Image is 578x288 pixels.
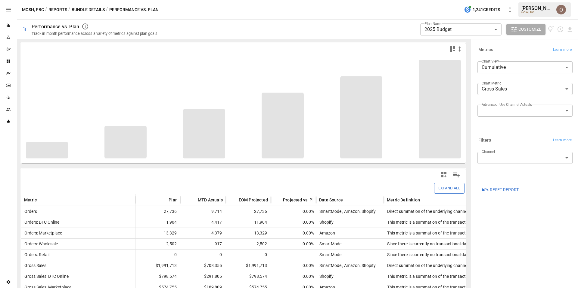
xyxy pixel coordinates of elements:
[22,274,69,279] span: Gross Sales: DTC Online
[229,239,268,249] span: 2,502
[434,183,465,193] button: Expand All
[229,250,268,260] span: 0
[317,274,334,279] span: Shopify
[138,217,178,228] span: 11,904
[548,24,555,35] button: View documentation
[274,196,282,204] button: Sort
[229,217,268,228] span: 11,904
[473,6,500,14] span: 1,241 Credits
[230,196,238,204] button: Sort
[184,250,223,260] span: 0
[482,59,499,64] label: Chart View
[477,61,573,73] div: Cumulative
[521,11,553,14] div: MOSH, PBC
[22,26,27,32] div: 🗓
[45,6,47,14] div: /
[553,1,570,18] button: Oleksii Flok
[138,206,178,217] span: 27,736
[450,168,463,182] button: Manage Columns
[283,197,319,203] span: Projected vs. Plan
[504,4,516,16] button: New version available, click to update!
[138,250,178,260] span: 0
[184,239,223,249] span: 917
[32,31,158,36] div: Track in-month performance across a variety of metrics against plan goals.
[478,137,491,144] h6: Filters
[72,6,105,14] button: Bundle Details
[106,6,108,14] div: /
[48,6,67,14] button: Reports
[274,228,315,238] span: 0.00%
[490,186,519,194] span: Reset Report
[68,6,70,14] div: /
[557,26,564,33] button: Schedule report
[387,197,420,203] span: Metric Definition
[482,149,495,154] label: Channel
[189,196,197,204] button: Sort
[274,239,315,249] span: 0.00%
[22,241,58,246] span: Orders: Wholesale
[22,220,59,225] span: Orders: DTC Online
[556,5,566,14] img: Oleksii Flok
[385,209,498,214] span: Direct summation of the underlying channel-specific values.
[138,228,178,238] span: 13,329
[506,24,545,35] button: Customize
[521,5,553,11] div: [PERSON_NAME]
[184,228,223,238] span: 4,379
[553,137,572,143] span: Learn more
[478,47,493,53] h6: Metrics
[424,21,442,26] label: Plan Name
[385,231,542,235] span: This metric is a summation of the transactional data pulled from the respective API.
[343,196,352,204] button: Sort
[22,231,62,235] span: Orders: Marketplace
[32,24,79,29] div: Performance vs. Plan
[421,196,429,204] button: Sort
[317,263,376,268] span: SmartModel, Amazon, Shopify
[22,263,46,268] span: Gross Sales
[274,206,315,217] span: 0.00%
[24,197,37,203] span: Metric
[37,196,46,204] button: Sort
[22,6,44,14] button: MOSH, PBC
[420,23,502,35] div: 2025 Budget
[385,220,542,225] span: This metric is a summation of the transactional data pulled from the respective API.
[138,260,178,271] span: $1,991,713
[160,196,168,204] button: Sort
[184,271,223,282] span: $291,805
[22,252,49,257] span: Orders: Retail
[482,81,501,86] label: Chart Metric
[385,274,542,279] span: This metric is a summation of the transactional data pulled from the respective API.
[138,239,178,249] span: 2,502
[229,271,268,282] span: $798,574
[482,102,532,107] label: Advanced: Use Channel Actuals
[477,83,573,95] div: Gross Sales
[184,217,223,228] span: 4,417
[138,271,178,282] span: $798,574
[274,217,315,228] span: 0.00%
[317,220,334,225] span: Shopify
[22,209,37,214] span: Orders
[319,197,343,203] span: Data Source
[477,184,523,195] button: Reset Report
[239,197,268,203] span: EOM Projected
[553,47,572,53] span: Learn more
[229,228,268,238] span: 13,329
[184,260,223,271] span: $708,355
[461,4,502,15] button: 1,241Credits
[317,241,342,246] span: SmartModel
[229,260,268,271] span: $1,991,713
[518,26,541,33] span: Customize
[317,252,342,257] span: SmartModel
[385,263,498,268] span: Direct summation of the underlying channel-specific values.
[274,271,315,282] span: 0.00%
[317,209,376,214] span: SmartModel, Amazon, Shopify
[198,197,223,203] span: MTD Actuals
[184,206,223,217] span: 9,714
[566,26,573,33] button: Download report
[229,206,268,217] span: 27,736
[317,231,335,235] span: Amazon
[274,260,315,271] span: 0.00%
[169,197,178,203] span: Plan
